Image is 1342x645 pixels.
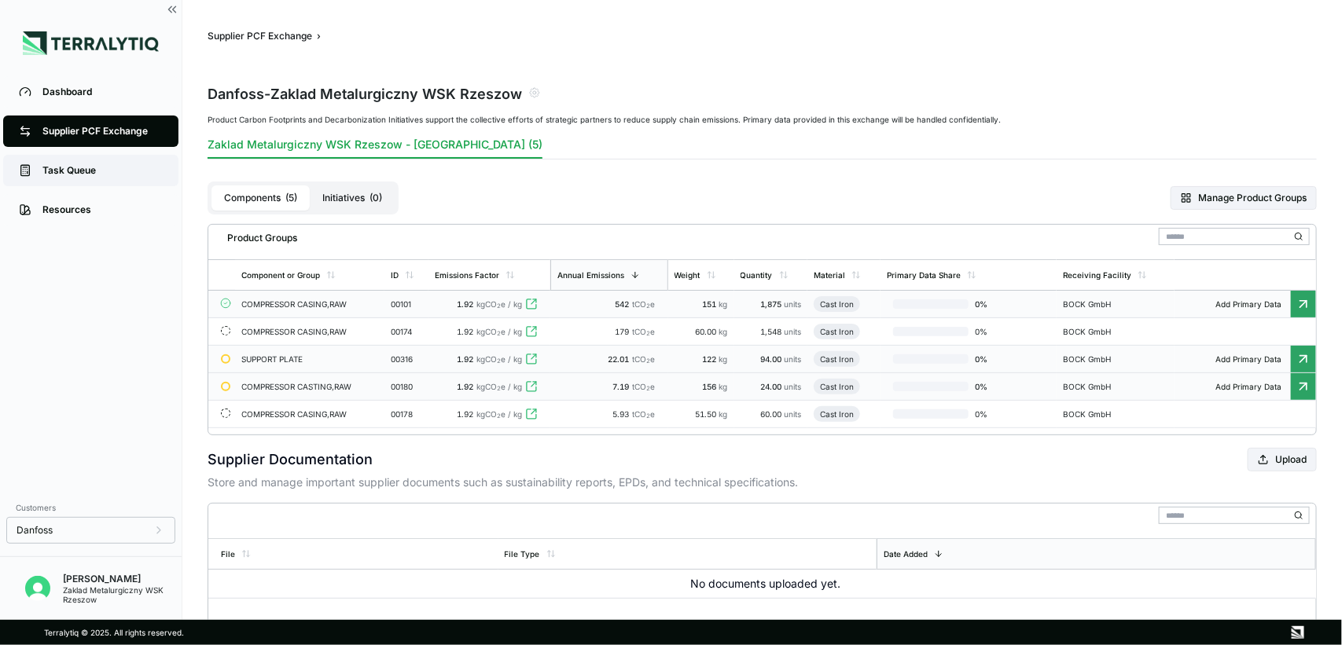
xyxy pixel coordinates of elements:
button: Upload [1248,448,1317,471]
img: Logo [23,31,159,55]
div: BOCK GmbH [1063,409,1138,419]
sub: 2 [497,330,501,337]
div: Cast Iron [820,382,854,391]
span: Add Primary Data [1206,299,1291,309]
div: 00101 [391,299,422,309]
span: units [784,327,801,336]
div: 00316 [391,354,422,364]
span: 122 [703,354,719,364]
span: kg [719,327,728,336]
div: Quantity [741,270,773,280]
div: BOCK GmbH [1063,354,1138,364]
span: 542 [616,299,633,309]
button: Components(5) [211,185,310,211]
span: kgCO e / kg [476,327,522,336]
span: ( 5 ) [285,192,297,204]
span: 1.92 [457,354,473,364]
button: Supplier PCF Exchange [208,30,312,42]
div: COMPRESSOR CASTING,RAW [241,382,355,391]
sub: 2 [647,412,651,420]
sub: 2 [647,302,651,310]
span: kg [719,299,728,309]
div: Primary Data Share [887,270,961,280]
div: Product Groups [215,225,297,244]
button: Open user button [19,570,57,607]
span: 22.01 [608,354,633,364]
div: COMPRESSOR CASING,RAW [241,327,355,336]
sub: 2 [647,357,651,365]
div: File [221,549,235,559]
span: kgCO e / kg [476,299,522,309]
span: 0 % [969,382,1019,391]
div: BOCK GmbH [1063,327,1138,336]
div: COMPRESSOR CASING,RAW [241,299,355,309]
span: tCO e [633,299,656,309]
span: 60.00 [760,409,784,419]
sub: 2 [497,412,501,420]
div: 00174 [391,327,422,336]
div: Resources [42,203,163,216]
span: 94.00 [760,354,784,364]
div: SUPPORT PLATE [241,354,355,364]
span: Danfoss [17,524,53,537]
div: [PERSON_NAME] [63,573,182,585]
p: Store and manage important supplier documents such as sustainability reports, EPDs, and technical... [208,475,1317,490]
span: 0 % [969,327,1019,336]
sub: 2 [647,330,651,337]
button: Initiatives(0) [310,185,395,211]
button: Manage Product Groups [1171,186,1317,210]
span: kg [719,382,728,391]
span: 0 % [969,354,1019,364]
span: › [317,30,321,42]
div: Cast Iron [820,299,854,309]
div: ID [391,270,399,280]
sub: 2 [497,302,501,310]
div: File Type [505,549,540,559]
span: units [784,409,801,419]
span: Add Primary Data [1206,382,1291,391]
div: Customers [6,498,175,517]
span: 7.19 [613,382,633,391]
div: COMPRESSOR CASING,RAW [241,409,355,419]
span: 1.92 [457,327,473,336]
div: BOCK GmbH [1063,299,1138,309]
h2: Supplier Documentation [208,449,373,471]
span: ( 0 ) [370,192,382,204]
span: 51.50 [696,409,719,419]
span: units [784,299,801,309]
span: 1.92 [457,409,473,419]
sub: 2 [647,385,651,392]
span: 156 [703,382,719,391]
span: tCO e [633,382,656,391]
span: 1,875 [760,299,784,309]
span: 1.92 [457,382,473,391]
span: kg [719,409,728,419]
div: Product Carbon Footprints and Decarbonization Initiatives support the collective efforts of strat... [208,115,1317,124]
span: units [784,382,801,391]
span: tCO e [633,409,656,419]
button: Zaklad Metalurgiczny WSK Rzeszow - [GEOGRAPHIC_DATA] (5) [208,137,542,159]
span: 0 % [969,299,1019,309]
div: Cast Iron [820,409,854,419]
div: Date Added [884,549,928,559]
div: Cast Iron [820,327,854,336]
span: 5.93 [613,409,633,419]
span: 1.92 [457,299,473,309]
span: Add Primary Data [1206,354,1291,364]
div: BOCK GmbH [1063,382,1138,391]
sub: 2 [497,357,501,365]
span: kg [719,354,728,364]
span: kgCO e / kg [476,409,522,419]
div: Supplier PCF Exchange [42,125,163,137]
div: Danfoss - Zaklad Metalurgiczny WSK Rzeszow [208,82,522,104]
div: 00180 [391,382,422,391]
span: 1,548 [760,327,784,336]
span: 60.00 [696,327,719,336]
span: tCO e [633,354,656,364]
div: Dashboard [42,86,163,98]
img: Anna Nowak-Dudek [25,576,50,601]
td: No documents uploaded yet. [208,570,1316,599]
div: Weight [675,270,700,280]
span: 179 [616,327,633,336]
span: tCO e [633,327,656,336]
